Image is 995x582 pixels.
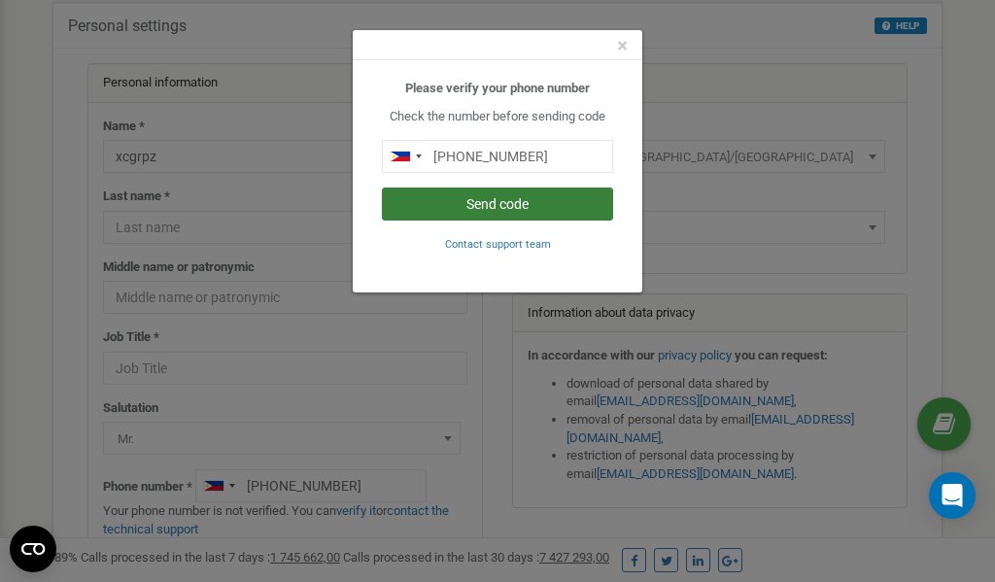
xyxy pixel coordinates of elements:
div: Open Intercom Messenger [929,472,976,519]
b: Please verify your phone number [405,81,590,95]
small: Contact support team [445,238,551,251]
p: Check the number before sending code [382,108,613,126]
input: 0905 123 4567 [382,140,613,173]
span: × [617,34,628,57]
button: Close [617,36,628,56]
div: Telephone country code [383,141,428,172]
button: Send code [382,188,613,221]
button: Open CMP widget [10,526,56,572]
a: Contact support team [445,236,551,251]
